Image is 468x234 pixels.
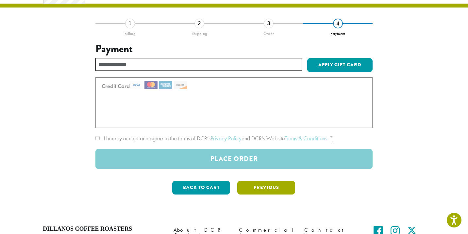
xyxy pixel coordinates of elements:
button: Apply Gift Card [307,58,373,72]
h4: Dillanos Coffee Roasters [43,226,164,233]
button: Previous [237,181,295,195]
h3: Payment [95,43,373,55]
div: 1 [125,19,135,28]
div: 4 [333,19,343,28]
button: Back to cart [172,181,230,195]
div: 3 [264,19,274,28]
div: Payment [303,28,373,36]
div: Order [234,28,303,36]
div: Billing [95,28,165,36]
div: Shipping [165,28,234,36]
div: 2 [194,19,204,28]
